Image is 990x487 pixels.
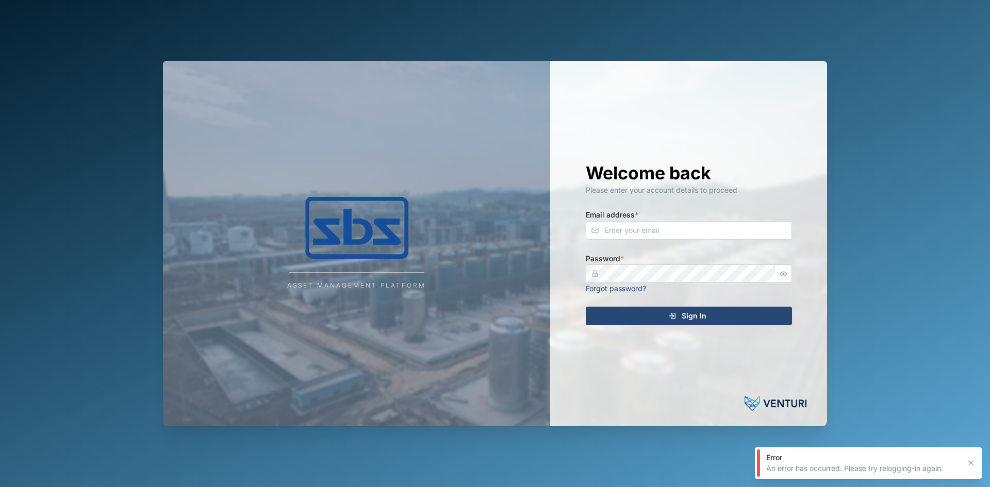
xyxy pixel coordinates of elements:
[586,253,624,264] label: Password
[682,307,706,325] span: Sign In
[745,393,806,414] img: Powered by: Venturi
[586,284,646,293] a: Forgot password?
[254,197,460,259] img: Company Logo
[586,221,792,240] input: Enter your email
[586,184,792,196] div: Please enter your account details to proceed
[586,162,792,184] h1: Welcome back
[287,281,426,291] div: Asset Management Platform
[586,307,792,325] button: Sign In
[766,452,960,463] div: Error
[766,463,960,474] div: An error has occurred. Please try relogging-in again.
[586,209,638,221] label: Email address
